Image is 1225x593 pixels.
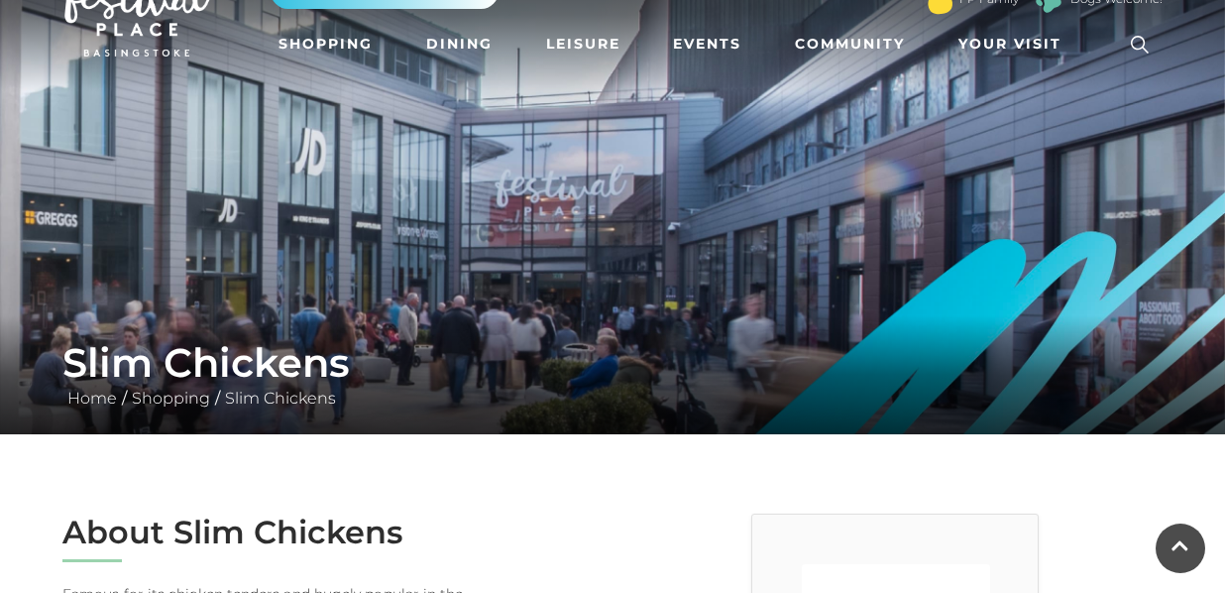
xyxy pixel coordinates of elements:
a: Shopping [127,389,215,408]
a: Your Visit [950,26,1079,62]
h1: Slim Chickens [62,339,1163,387]
h2: About Slim Chickens [62,514,598,551]
span: Your Visit [958,34,1061,55]
a: Events [665,26,749,62]
a: Home [62,389,122,408]
div: / / [48,339,1177,411]
a: Slim Chickens [220,389,341,408]
a: Community [787,26,913,62]
a: Leisure [538,26,628,62]
a: Shopping [271,26,381,62]
a: Dining [418,26,501,62]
